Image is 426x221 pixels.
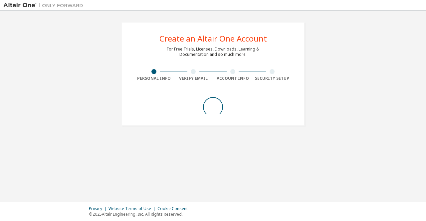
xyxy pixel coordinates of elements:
div: Create an Altair One Account [159,35,267,43]
div: Cookie Consent [157,206,192,211]
p: © 2025 Altair Engineering, Inc. All Rights Reserved. [89,211,192,217]
div: For Free Trials, Licenses, Downloads, Learning & Documentation and so much more. [167,47,259,57]
div: Privacy [89,206,108,211]
div: Account Info [213,76,253,81]
img: Altair One [3,2,87,9]
div: Website Terms of Use [108,206,157,211]
div: Personal Info [134,76,174,81]
div: Security Setup [253,76,292,81]
div: Verify Email [174,76,213,81]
